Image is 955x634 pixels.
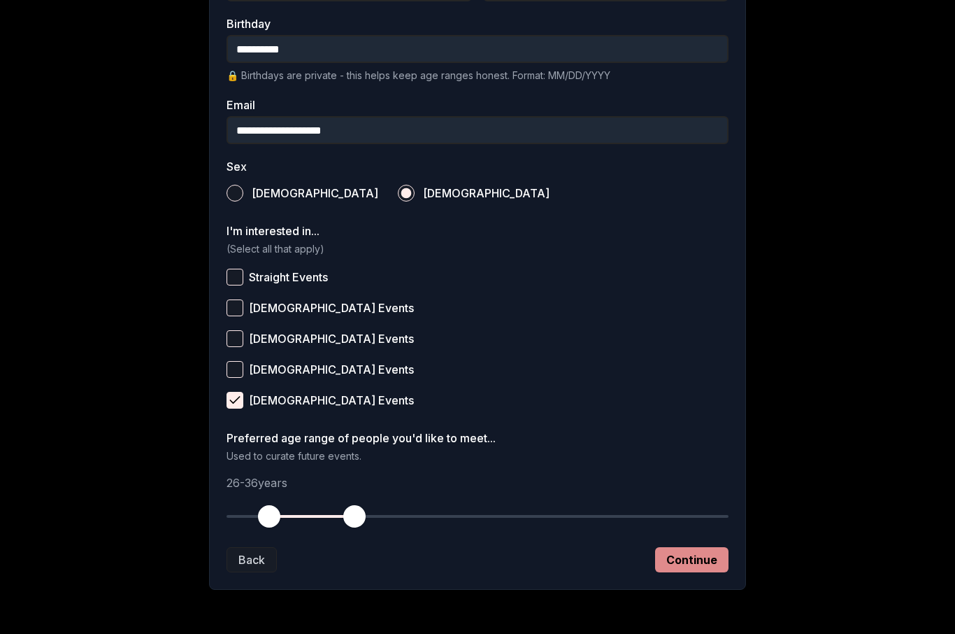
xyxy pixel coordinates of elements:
span: [DEMOGRAPHIC_DATA] Events [249,302,414,314]
span: [DEMOGRAPHIC_DATA] Events [249,395,414,406]
button: Back [227,547,277,572]
p: 🔒 Birthdays are private - this helps keep age ranges honest. Format: MM/DD/YYYY [227,69,728,83]
button: [DEMOGRAPHIC_DATA] Events [227,361,243,378]
button: [DEMOGRAPHIC_DATA] Events [227,392,243,409]
p: 26 - 36 years [227,474,728,491]
button: [DEMOGRAPHIC_DATA] [227,185,243,202]
label: Preferred age range of people you'd like to meet... [227,432,728,444]
button: [DEMOGRAPHIC_DATA] Events [227,330,243,347]
span: [DEMOGRAPHIC_DATA] [423,188,550,199]
label: I'm interested in... [227,225,728,237]
label: Email [227,99,728,111]
button: [DEMOGRAPHIC_DATA] Events [227,300,243,316]
label: Sex [227,161,728,172]
p: Used to curate future events. [227,449,728,463]
label: Birthday [227,18,728,29]
button: Continue [655,547,728,572]
button: [DEMOGRAPHIC_DATA] [398,185,415,202]
p: (Select all that apply) [227,242,728,256]
button: Straight Events [227,269,243,286]
span: [DEMOGRAPHIC_DATA] Events [249,333,414,344]
span: [DEMOGRAPHIC_DATA] [252,188,378,199]
span: [DEMOGRAPHIC_DATA] Events [249,364,414,375]
span: Straight Events [249,272,328,283]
